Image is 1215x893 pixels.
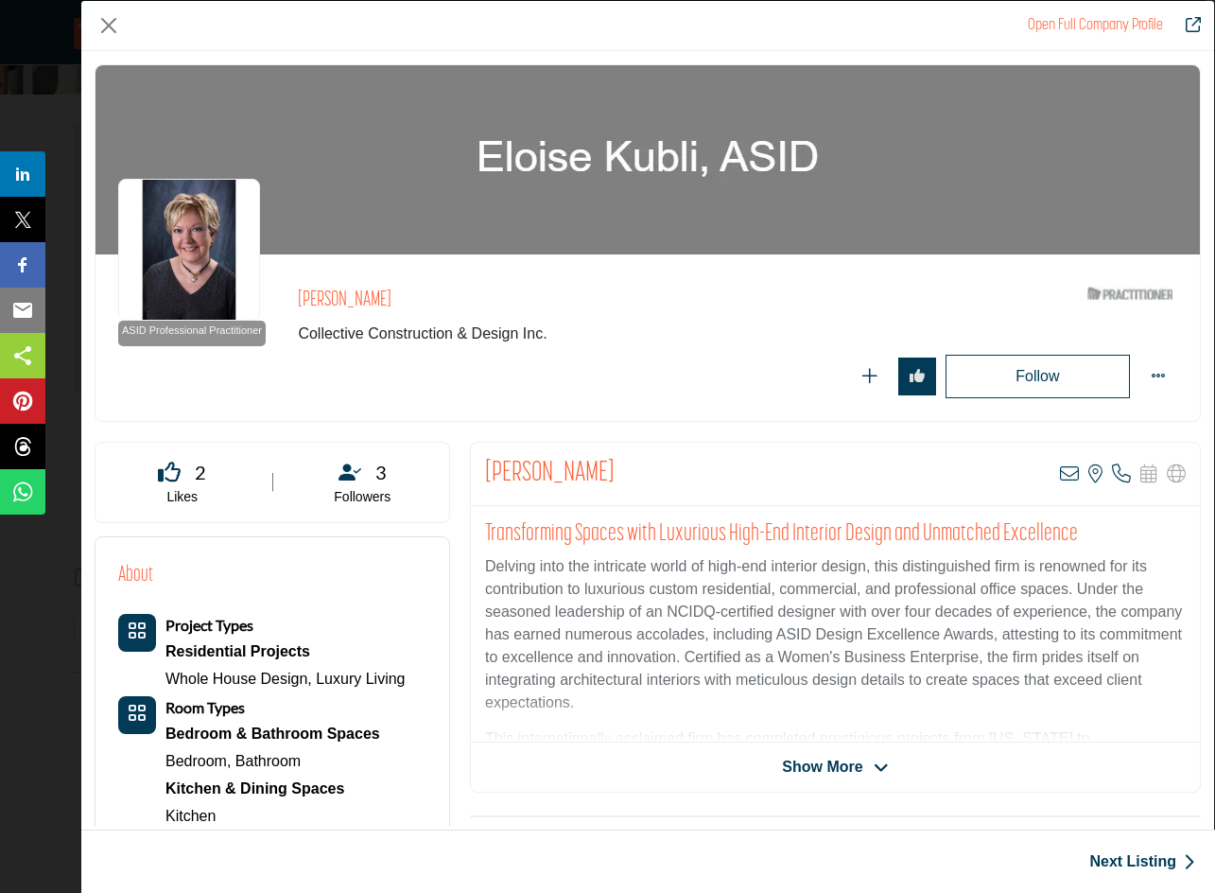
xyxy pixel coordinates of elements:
button: Redirect to login page [851,358,889,395]
a: Room Types [165,700,245,716]
b: Room Types [165,698,245,716]
button: More Options [1139,358,1177,395]
span: 2 [195,458,206,486]
p: Followers [300,488,426,507]
a: Bedroom & Bathroom Spaces [165,720,380,748]
a: Redirect to eloise-kubli [1028,18,1163,33]
p: Delving into the intricate world of high-end interior design, this distinguished firm is renowned... [485,555,1186,714]
h2: About [118,560,153,591]
button: Category Icon [118,614,156,652]
img: ASID Qualified Practitioners [1087,282,1172,306]
h2: Transforming Spaces with Luxurious High-End Interior Design and Unmatched Excellence [485,520,1186,549]
span: Collective Construction & Design Inc. [298,323,903,345]
span: ASID Professional Practitioner [122,323,262,339]
a: Bathroom [235,753,301,769]
a: Residential Projects [165,638,405,666]
button: Category Icon [118,696,156,734]
b: Project Types [165,616,253,634]
a: Luxury Living [316,671,405,687]
p: Likes [119,488,246,507]
span: Show More [782,756,862,779]
button: Redirect to login [946,355,1130,398]
img: eloise-kubli logo [118,179,260,321]
a: Kitchen & Dining Spaces [165,775,380,803]
p: This internationally acclaimed firm has completed prestigious projects from [US_STATE] to [GEOGRA... [485,727,1186,886]
span: 3 [375,458,387,486]
div: Types of projects range from simple residential renovations to highly complex commercial initiati... [165,638,405,666]
button: Close [95,11,123,40]
a: Next Listing [1089,850,1195,873]
a: Bedroom, [165,753,231,769]
a: Whole House Design, [165,671,312,687]
a: Kitchen [165,808,216,824]
a: Project Types [165,618,253,634]
h2: Eloise Kubli [485,457,615,491]
h2: [PERSON_NAME] [298,289,818,313]
button: Redirect to login page [898,358,936,395]
a: Redirect to eloise-kubli [1172,14,1201,37]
